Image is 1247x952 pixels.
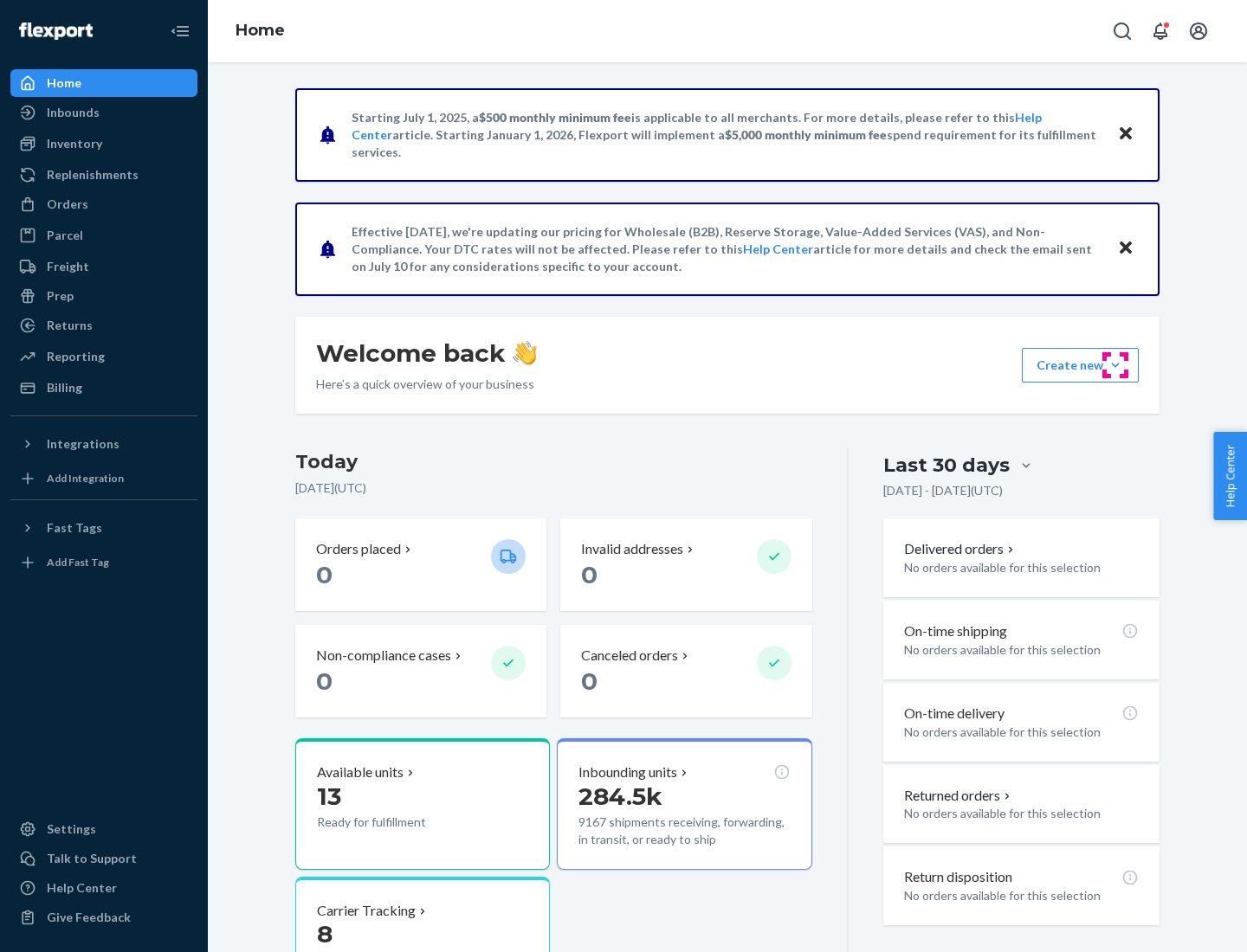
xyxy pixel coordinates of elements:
[317,782,341,811] span: 13
[47,879,117,897] div: Help Center
[1115,122,1137,147] button: Close
[10,343,197,370] a: Reporting
[10,874,197,902] a: Help Center
[1143,14,1178,48] button: Open notifications
[47,104,100,121] div: Inbounds
[295,738,550,870] button: Available units13Ready for fulfillment
[560,625,811,717] button: Canceled orders 0
[316,539,401,559] p: Orders placed
[295,625,546,717] button: Non-compliance cases 0
[1213,432,1247,520] button: Help Center
[904,539,1018,559] button: Delivered orders
[479,110,631,125] span: $500 monthly minimum fee
[163,14,197,48] button: Close Navigation
[10,282,197,310] a: Prep
[317,919,333,949] span: 8
[222,6,299,56] ol: breadcrumbs
[47,227,83,244] div: Parcel
[47,258,89,275] div: Freight
[47,287,74,305] div: Prep
[904,704,1005,724] p: On-time delivery
[10,904,197,931] button: Give Feedback
[47,820,96,838] div: Settings
[47,135,102,152] div: Inventory
[10,549,197,576] a: Add Fast Tag
[47,555,109,569] div: Add Fast Tag
[316,646,451,666] p: Non-compliance cases
[316,338,537,369] h1: Welcome back
[47,348,105,365] div: Reporting
[1105,14,1140,48] button: Open Search Box
[47,850,137,867] div: Talk to Support
[581,560,598,589] span: 0
[581,666,598,696] span: 0
[10,815,197,843] a: Settings
[47,196,88,213] div: Orders
[1115,236,1137,261] button: Close
[904,805,1139,822] p: No orders available for this selection
[10,161,197,189] a: Replenishments
[10,465,197,492] a: Add Integration
[47,471,124,486] div: Add Integration
[10,374,197,402] a: Billing
[47,317,93,334] div: Returns
[47,74,81,92] div: Home
[904,724,1139,741] p: No orders available for this selection
[904,887,1139,904] p: No orders available for this selection
[10,99,197,126] a: Inbounds
[725,127,887,142] span: $5,000 monthly minimum fee
[317,762,404,782] p: Available units
[10,514,197,542] button: Fast Tags
[513,341,537,365] img: hand-wave emoji
[47,909,131,926] div: Give Feedback
[560,518,811,611] button: Invalid addresses 0
[883,482,1003,499] p: [DATE] - [DATE] ( UTC )
[10,190,197,218] a: Orders
[1181,14,1216,48] button: Open account menu
[316,560,333,589] span: 0
[317,901,416,921] p: Carrier Tracking
[352,223,1101,275] p: Effective [DATE], we're updating our pricing for Wholesale (B2B), Reserve Storage, Value-Added Se...
[316,666,333,696] span: 0
[10,845,197,872] a: Talk to Support
[578,782,662,811] span: 284.5k
[10,130,197,158] a: Inventory
[904,621,1007,641] p: On-time shipping
[295,518,546,611] button: Orders placed 0
[578,762,677,782] p: Inbounding units
[47,166,139,183] div: Replenishments
[581,539,683,559] p: Invalid addresses
[578,814,790,848] p: 9167 shipments receiving, forwarding, in transit, or ready to ship
[10,69,197,97] a: Home
[47,379,82,396] div: Billing
[883,452,1010,479] div: Last 30 days
[19,23,93,40] img: Flexport logo
[10,253,197,280] a: Freight
[352,109,1101,161] p: Starting July 1, 2025, a is applicable to all merchants. For more details, please refer to this a...
[904,786,1014,806] button: Returned orders
[557,738,811,870] button: Inbounding units284.5k9167 shipments receiving, forwarding, in transit, or ready to ship
[295,479,812,497] p: [DATE] ( UTC )
[743,241,813,256] a: Help Center
[317,814,477,831] p: Ready for fulfillment
[47,519,102,537] div: Fast Tags
[581,646,678,666] p: Canceled orders
[10,222,197,249] a: Parcel
[10,312,197,339] a: Returns
[10,430,197,458] button: Integrations
[316,376,537,393] p: Here’s a quick overview of your business
[904,559,1139,576] p: No orders available for this selection
[904,867,1012,887] p: Return disposition
[904,641,1139,659] p: No orders available for this selection
[1022,348,1139,383] button: Create new
[295,448,812,476] h3: Today
[236,21,285,40] a: Home
[47,435,120,453] div: Integrations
